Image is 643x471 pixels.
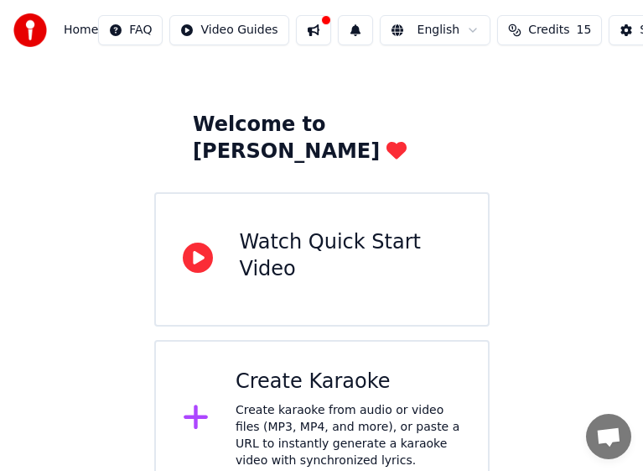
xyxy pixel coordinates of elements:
button: FAQ [98,15,163,45]
div: Create karaoke from audio or video files (MP3, MP4, and more), or paste a URL to instantly genera... [236,402,461,469]
span: Home [64,22,98,39]
a: Open chat [586,414,631,459]
button: Video Guides [169,15,288,45]
img: youka [13,13,47,47]
span: Credits [528,22,569,39]
span: 15 [577,22,592,39]
nav: breadcrumb [64,22,98,39]
div: Watch Quick Start Video [240,229,461,283]
button: Credits15 [497,15,602,45]
div: Welcome to [PERSON_NAME] [193,112,450,165]
div: Create Karaoke [236,369,461,395]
